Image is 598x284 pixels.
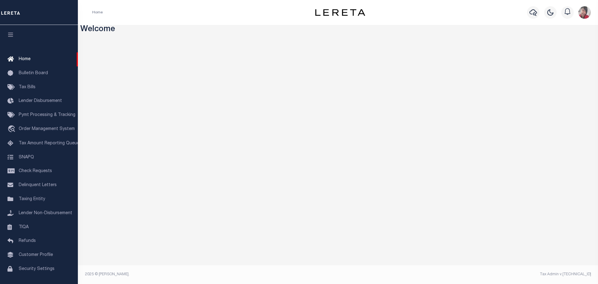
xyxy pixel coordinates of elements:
span: TIQA [19,225,29,229]
span: Refunds [19,239,36,243]
span: Lender Non-Disbursement [19,211,72,215]
span: SNAPQ [19,155,34,159]
span: Delinquent Letters [19,183,57,187]
h3: Welcome [80,25,596,35]
span: Order Management System [19,127,75,131]
div: Tax Admin v.[TECHNICAL_ID] [343,272,591,277]
img: logo-dark.svg [315,9,365,16]
span: Tax Bills [19,85,36,89]
div: 2025 © [PERSON_NAME]. [80,272,338,277]
span: Check Requests [19,169,52,173]
span: Pymt Processing & Tracking [19,113,75,117]
i: travel_explore [7,125,17,133]
span: Customer Profile [19,253,53,257]
span: Tax Amount Reporting Queue [19,141,79,146]
li: Home [92,10,103,15]
span: Security Settings [19,267,55,271]
span: Lender Disbursement [19,99,62,103]
span: Taxing Entity [19,197,45,201]
span: Home [19,57,31,61]
span: Bulletin Board [19,71,48,75]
